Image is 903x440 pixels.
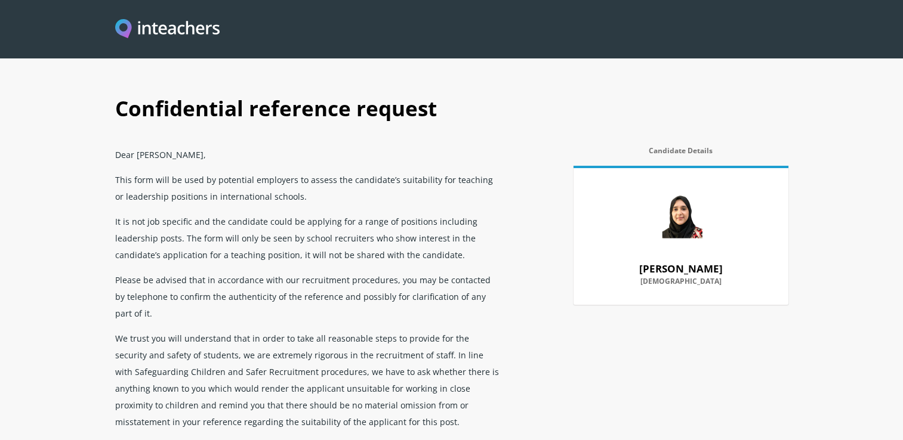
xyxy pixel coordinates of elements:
p: Please be advised that in accordance with our recruitment procedures, you may be contacted by tel... [115,267,502,326]
p: We trust you will understand that in order to take all reasonable steps to provide for the securi... [115,326,502,434]
a: Visit this site's homepage [115,19,220,40]
p: Dear [PERSON_NAME], [115,142,502,167]
strong: [PERSON_NAME] [639,262,723,275]
h1: Confidential reference request [115,83,788,142]
img: 80582 [645,181,717,253]
p: This form will be used by potential employers to assess the candidate’s suitability for teaching ... [115,167,502,209]
label: Candidate Details [574,147,788,162]
img: Inteachers [115,19,220,40]
p: It is not job specific and the candidate could be applying for a range of positions including lea... [115,209,502,267]
label: [DEMOGRAPHIC_DATA] [588,277,774,293]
